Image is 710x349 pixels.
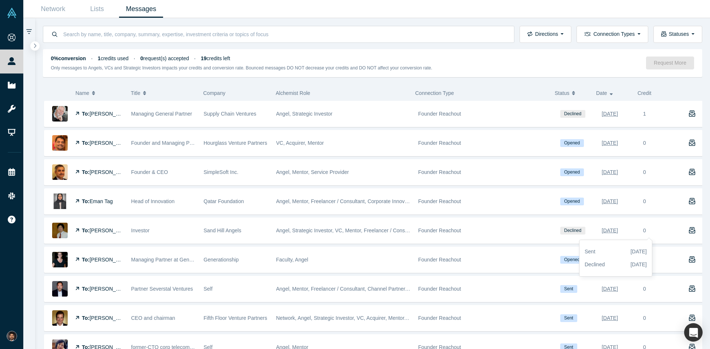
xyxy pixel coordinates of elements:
[643,256,646,264] div: 0
[643,168,646,176] div: 0
[52,194,68,209] img: Eman Tag's Profile Image
[52,223,68,238] img: Ning Sung's Profile Image
[602,312,618,325] div: [DATE]
[201,55,207,61] strong: 19
[89,140,132,146] span: [PERSON_NAME]
[418,198,461,204] span: Founder Reachout
[131,286,193,292] span: Partner Severstal Ventures
[131,140,271,146] span: Founder and Managing Partner - Hourglass Venture Partners
[89,111,132,117] span: [PERSON_NAME]
[204,227,241,233] span: Sand Hill Angels
[134,55,135,61] span: ·
[204,140,267,146] span: Hourglass Venture Partners
[131,227,150,233] span: Investor
[560,168,584,176] span: Opened
[276,315,483,321] span: Network, Angel, Strategic Investor, VC, Acquirer, Mentor, Lecturer, Freelancer / Consultant
[98,55,101,61] strong: 1
[131,85,196,101] button: Title
[418,140,461,146] span: Founder Reachout
[560,139,584,147] span: Opened
[418,257,461,263] span: Founder Reachout
[62,25,506,43] input: Search by name, title, company, summary, expertise, investment criteria or topics of focus
[560,285,577,293] span: Sent
[643,285,646,293] div: 0
[131,169,168,175] span: Founder & CEO
[560,198,584,205] span: Opened
[89,198,113,204] span: Eman Tag
[276,286,454,292] span: Angel, Mentor, Freelancer / Consultant, Channel Partner, Corporate Innovator
[418,286,461,292] span: Founder Reachout
[418,315,461,321] span: Founder Reachout
[75,85,123,101] button: Name
[602,166,618,179] div: [DATE]
[596,85,607,101] span: Date
[131,257,215,263] span: Managing Partner at Generationship
[204,169,239,175] span: SimpleSoft Inc.
[75,0,119,18] a: Lists
[204,315,267,321] span: Fifth Floor Venture Partners
[560,227,585,235] span: Declined
[415,90,454,96] span: Connection Type
[131,85,141,101] span: Title
[52,135,68,151] img: Ravi Subramanian's Profile Image
[555,85,588,101] button: Status
[560,256,584,264] span: Opened
[91,55,92,61] span: ·
[602,224,618,237] div: [DATE]
[89,257,132,263] span: [PERSON_NAME]
[596,85,630,101] button: Date
[602,283,618,295] div: [DATE]
[643,198,646,205] div: 0
[276,169,349,175] span: Angel, Mentor, Service Provider
[643,139,646,147] div: 0
[89,286,132,292] span: [PERSON_NAME]
[276,111,333,117] span: Angel, Strategic Investor
[82,257,90,263] strong: To:
[276,227,523,233] span: Angel, Strategic Investor, VC, Mentor, Freelancer / Consultant, Press, Channel Partner, Corporate...
[201,55,230,61] span: credits left
[204,257,239,263] span: Generationship
[52,310,68,326] img: Richard J. Geruson's Profile Image
[653,26,702,43] button: Statuses
[602,195,618,208] div: [DATE]
[555,85,569,101] span: Status
[51,55,86,61] strong: 0% conversion
[82,198,90,204] strong: To:
[204,111,256,117] span: Supply Chain Ventures
[7,331,17,341] img: Shine Oovattil's Account
[89,169,132,175] span: [PERSON_NAME]
[577,26,648,43] button: Connection Types
[204,286,213,292] span: Self
[7,8,17,18] img: Alchemist Vault Logo
[643,314,646,322] div: 0
[643,227,646,235] div: 0
[602,137,618,150] div: [DATE]
[141,55,189,61] span: request(s) accepted
[194,55,196,61] span: ·
[276,257,308,263] span: Faculty, Angel
[638,90,651,96] span: Credit
[418,227,461,233] span: Founder Reachout
[203,90,226,96] span: Company
[52,106,68,122] img: David Anderson's Profile Image
[276,90,310,96] span: Alchemist Role
[418,169,461,175] span: Founder Reachout
[52,252,68,267] img: Rachel Chalmers's Profile Image
[82,315,90,321] strong: To:
[418,111,461,117] span: Founder Reachout
[141,55,143,61] strong: 0
[131,315,175,321] span: CEO and chairman
[602,107,618,120] div: [DATE]
[602,253,618,266] div: [DATE]
[52,164,68,180] img: Sudhir Pendse's Profile Image
[131,111,192,117] span: Managing General Partner
[82,140,90,146] strong: To:
[52,281,68,297] img: George Gogolev's Profile Image
[75,85,89,101] span: Name
[82,169,90,175] strong: To:
[560,110,585,118] span: Declined
[276,140,324,146] span: VC, Acquirer, Mentor
[31,0,75,18] a: Network
[89,227,132,233] span: [PERSON_NAME]
[89,315,132,321] span: [PERSON_NAME]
